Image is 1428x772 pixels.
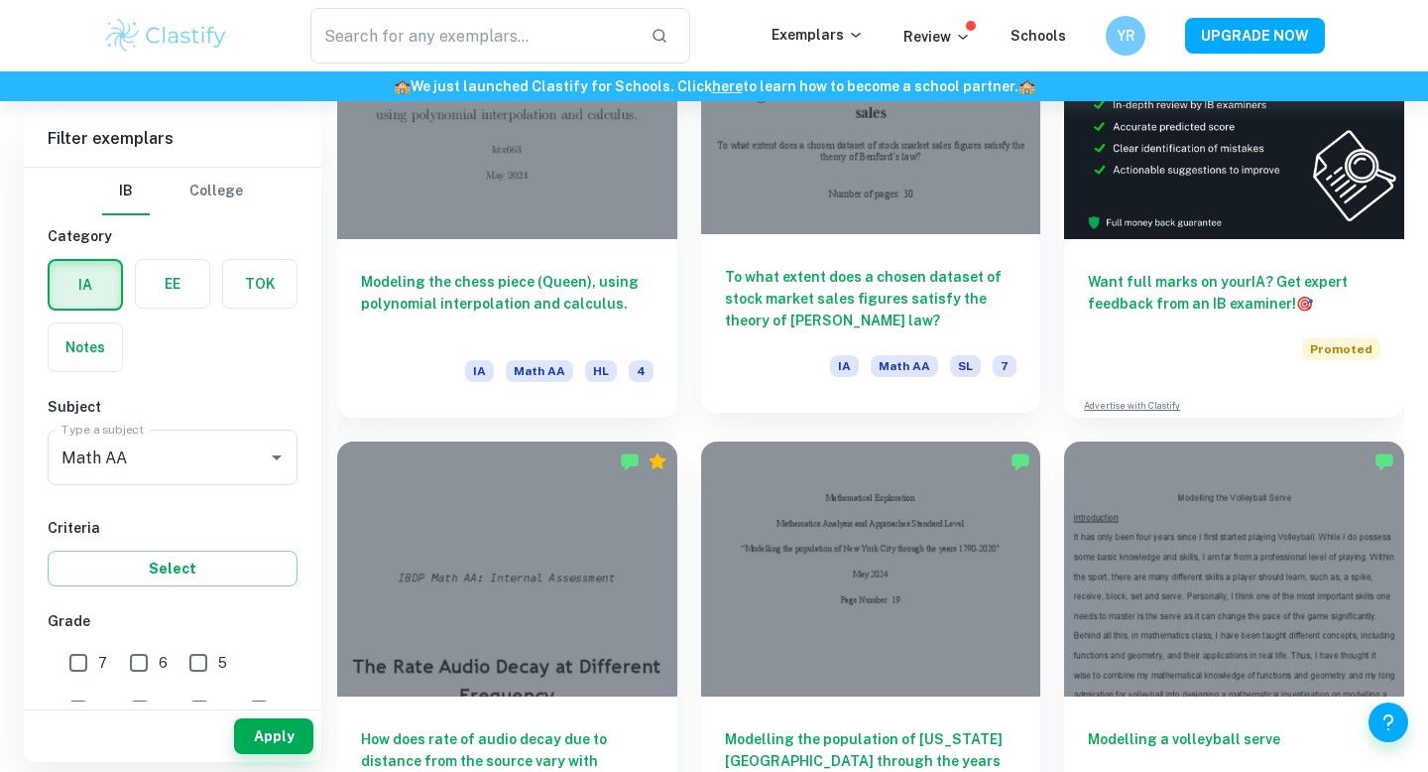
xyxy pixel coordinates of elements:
span: SL [950,355,981,377]
span: 5 [218,652,227,674]
div: Premium [648,451,667,471]
input: Search for any exemplars... [310,8,635,64]
h6: YR [1115,25,1137,47]
h6: Subject [48,396,297,418]
button: College [189,168,243,215]
button: IA [50,261,121,309]
h6: We just launched Clastify for Schools. Click to learn how to become a school partner. [4,75,1424,97]
span: Math AA [506,360,573,382]
label: Type a subject [61,421,144,438]
button: YR [1106,16,1145,56]
h6: Criteria [48,517,297,539]
img: Marked [620,451,640,471]
a: Advertise with Clastify [1084,399,1180,413]
span: IA [830,355,859,377]
img: Clastify logo [103,16,229,56]
span: 🏫 [1018,78,1035,94]
span: 🎯 [1296,296,1313,312]
img: Marked [1374,451,1394,471]
div: Filter type choice [102,168,243,215]
h6: Modeling the chess piece (Queen), using polynomial interpolation and calculus. [361,271,654,336]
h6: Grade [48,610,297,632]
button: Apply [234,718,313,754]
button: Select [48,551,297,586]
img: Marked [1011,451,1030,471]
button: Help and Feedback [1368,703,1408,742]
span: Math AA [871,355,938,377]
span: 6 [159,652,168,674]
button: Open [263,444,291,471]
p: Review [903,26,971,48]
h6: To what extent does a chosen dataset of stock market sales figures satisfy the theory of [PERSON_... [725,266,1017,331]
p: Exemplars [772,24,864,46]
span: HL [585,360,617,382]
span: IA [465,360,494,382]
span: 1 [279,699,285,720]
span: 2 [219,699,227,720]
button: TOK [223,260,297,308]
span: Promoted [1302,338,1380,360]
h6: Category [48,225,297,247]
span: 7 [98,652,107,674]
button: EE [136,260,209,308]
button: Notes [49,323,122,371]
span: 4 [629,360,654,382]
span: 7 [993,355,1016,377]
h6: Filter exemplars [24,111,321,167]
span: 3 [160,699,169,720]
a: here [712,78,743,94]
span: 🏫 [394,78,411,94]
h6: Want full marks on your IA ? Get expert feedback from an IB examiner! [1088,271,1380,315]
span: 4 [98,699,108,720]
button: IB [102,168,150,215]
button: UPGRADE NOW [1185,18,1325,54]
a: Schools [1011,28,1066,44]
